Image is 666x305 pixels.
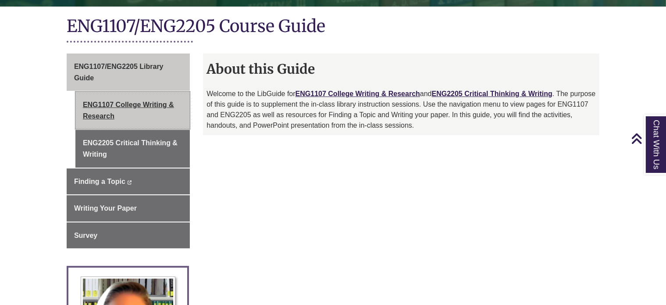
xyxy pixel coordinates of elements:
[432,90,552,97] a: ENG2205 Critical Thinking & Writing
[74,232,97,239] span: Survey
[74,178,125,185] span: Finding a Topic
[67,195,190,222] a: Writing Your Paper
[67,222,190,249] a: Survey
[203,58,599,80] h2: About this Guide
[75,130,190,167] a: ENG2205 Critical Thinking & Writing
[67,169,190,195] a: Finding a Topic
[67,15,599,39] h1: ENG1107/ENG2205 Course Guide
[74,205,137,212] span: Writing Your Paper
[207,89,596,131] p: Welcome to the LibGuide for and . The purpose of this guide is to supplement the in-class library...
[75,92,190,129] a: ENG1107 College Writing & Research
[67,54,190,248] div: Guide Page Menu
[127,180,132,184] i: This link opens in a new window
[67,54,190,91] a: ENG1107/ENG2205 Library Guide
[631,133,664,144] a: Back to Top
[296,90,420,97] a: ENG1107 College Writing & Research
[74,63,164,82] span: ENG1107/ENG2205 Library Guide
